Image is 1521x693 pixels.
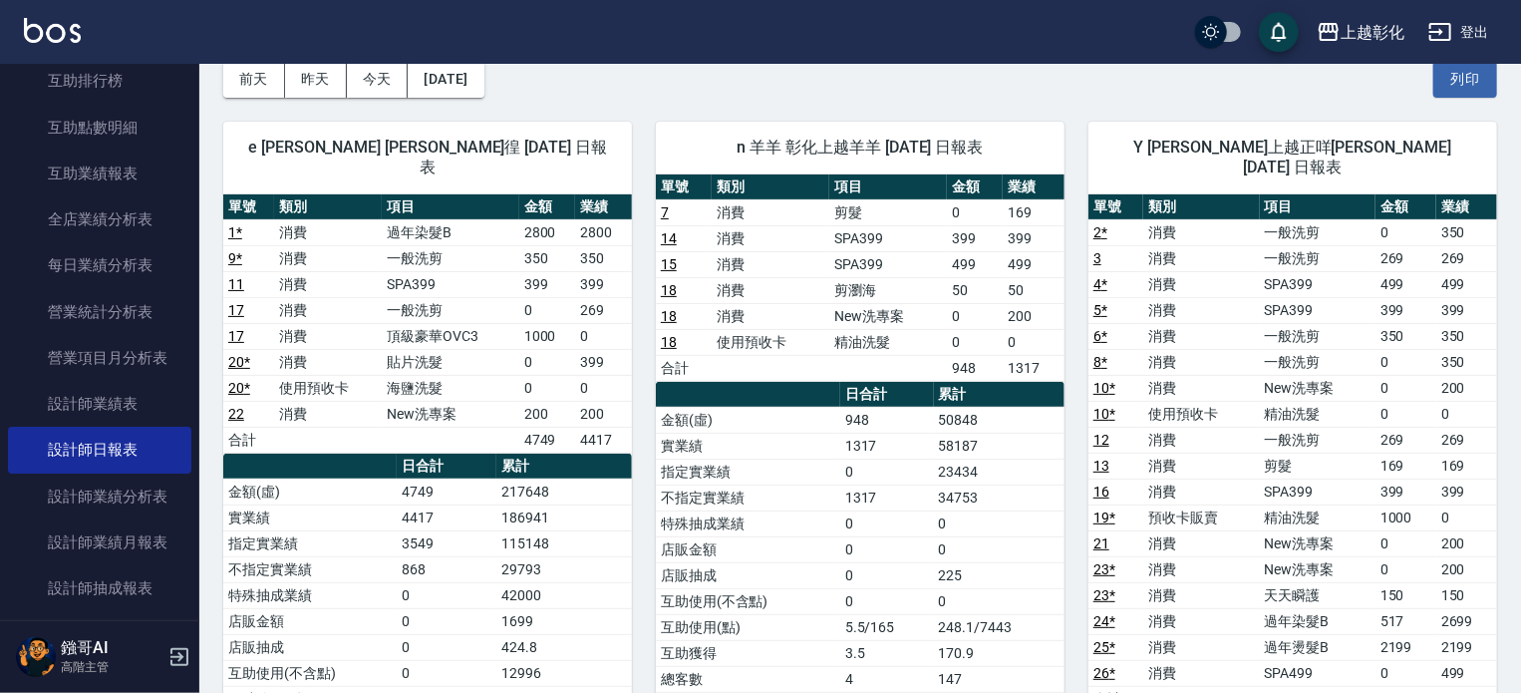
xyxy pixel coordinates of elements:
td: 消費 [712,303,829,329]
td: 總客數 [656,666,840,692]
td: 互助使用(點) [656,614,840,640]
th: 類別 [712,174,829,200]
td: 剪髮 [829,199,947,225]
td: 0 [519,297,576,323]
td: 1000 [519,323,576,349]
th: 項目 [382,194,519,220]
th: 累計 [934,382,1065,408]
td: 169 [1436,453,1497,479]
h5: 鏹哥AI [61,638,162,658]
td: 0 [1375,660,1436,686]
td: 消費 [1143,660,1259,686]
td: 4417 [575,427,632,453]
td: 200 [519,401,576,427]
td: 合計 [223,427,274,453]
td: 58187 [934,433,1065,459]
td: SPA399 [829,251,947,277]
a: 12 [1093,432,1109,448]
td: 150 [1436,582,1497,608]
td: 150 [1375,582,1436,608]
td: SPA399 [829,225,947,251]
th: 類別 [274,194,382,220]
td: 350 [1436,219,1497,245]
td: 貼片洗髮 [382,349,519,375]
td: 消費 [1143,245,1259,271]
td: 過年染髮B [1260,608,1375,634]
a: 17 [228,328,244,344]
td: 使用預收卡 [1143,401,1259,427]
th: 類別 [1143,194,1259,220]
th: 金額 [1375,194,1436,220]
td: 特殊抽成業績 [223,582,397,608]
td: 147 [934,666,1065,692]
td: 精油洗髮 [1260,401,1375,427]
td: 消費 [712,277,829,303]
td: 0 [840,511,934,536]
td: SPA499 [1260,660,1375,686]
td: 4749 [397,479,496,505]
td: 115148 [496,530,632,556]
a: 互助點數明細 [8,105,191,151]
td: 50 [947,277,1003,303]
table: a dense table [223,194,632,454]
td: 一般洗剪 [1260,219,1375,245]
td: 399 [1375,479,1436,505]
th: 業績 [1436,194,1497,220]
td: 剪髮 [1260,453,1375,479]
td: 948 [947,355,1003,381]
td: 精油洗髮 [1260,505,1375,530]
th: 金額 [947,174,1003,200]
a: 設計師抽成報表 [8,565,191,611]
td: 實業績 [656,433,840,459]
td: 消費 [1143,582,1259,608]
td: 消費 [712,251,829,277]
td: 269 [575,297,632,323]
td: 2800 [519,219,576,245]
td: 消費 [1143,271,1259,297]
a: 18 [661,282,677,298]
td: 1317 [1003,355,1065,381]
td: 169 [1003,199,1065,225]
td: 23434 [934,459,1065,485]
td: 消費 [1143,427,1259,453]
td: New洗專案 [1260,375,1375,401]
td: 499 [1003,251,1065,277]
td: 269 [1436,427,1497,453]
th: 日合計 [840,382,934,408]
a: 18 [661,334,677,350]
td: 0 [1375,219,1436,245]
td: 34753 [934,485,1065,511]
td: 實業績 [223,505,397,530]
td: 868 [397,556,496,582]
a: 14 [661,230,677,246]
td: New洗專案 [382,401,519,427]
td: New洗專案 [829,303,947,329]
td: 350 [575,245,632,271]
td: 169 [1375,453,1436,479]
td: 0 [1375,375,1436,401]
td: SPA399 [382,271,519,297]
td: SPA399 [1260,479,1375,505]
td: 50 [1003,277,1065,303]
td: 499 [1375,271,1436,297]
th: 單號 [223,194,274,220]
td: New洗專案 [1260,530,1375,556]
td: 消費 [1143,479,1259,505]
td: 217648 [496,479,632,505]
td: 0 [397,634,496,660]
td: 200 [1436,375,1497,401]
td: 0 [1375,530,1436,556]
td: 0 [840,459,934,485]
td: 金額(虛) [656,407,840,433]
td: 精油洗髮 [829,329,947,355]
td: 消費 [274,271,382,297]
td: 399 [519,271,576,297]
td: 0 [947,329,1003,355]
td: 剪瀏海 [829,277,947,303]
td: 店販金額 [223,608,397,634]
td: 350 [519,245,576,271]
td: 350 [1375,323,1436,349]
td: 0 [1375,401,1436,427]
td: 50848 [934,407,1065,433]
th: 累計 [496,454,632,480]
